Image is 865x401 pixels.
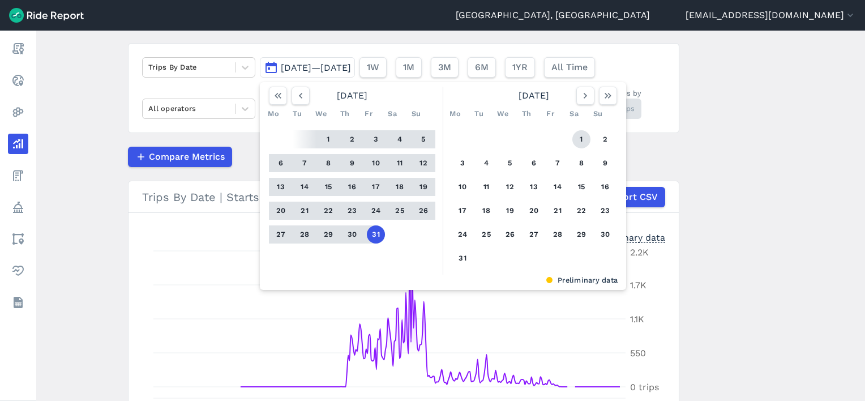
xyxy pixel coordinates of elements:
[431,57,459,78] button: 3M
[391,202,409,220] button: 25
[453,202,472,220] button: 17
[630,348,646,359] tspan: 550
[367,178,385,196] button: 17
[477,225,495,244] button: 25
[367,202,385,220] button: 24
[414,130,432,148] button: 5
[453,178,472,196] button: 10
[8,134,28,154] a: Analyze
[572,130,590,148] button: 1
[343,130,361,148] button: 2
[572,225,590,244] button: 29
[525,225,543,244] button: 27
[414,202,432,220] button: 26
[453,154,472,172] button: 3
[149,150,225,164] span: Compare Metrics
[264,87,440,105] div: [DATE]
[596,225,614,244] button: 30
[475,61,489,74] span: 6M
[367,130,385,148] button: 3
[260,57,355,78] button: [DATE]—[DATE]
[549,178,567,196] button: 14
[494,105,512,123] div: We
[319,225,337,244] button: 29
[551,61,588,74] span: All Time
[319,130,337,148] button: 1
[414,154,432,172] button: 12
[686,8,856,22] button: [EMAIL_ADDRESS][DOMAIN_NAME]
[8,165,28,186] a: Fees
[477,154,495,172] button: 4
[446,105,464,123] div: Mo
[343,202,361,220] button: 23
[596,202,614,220] button: 23
[453,225,472,244] button: 24
[359,57,387,78] button: 1W
[549,225,567,244] button: 28
[128,147,232,167] button: Compare Metrics
[359,105,378,123] div: Fr
[501,154,519,172] button: 5
[630,247,649,258] tspan: 2.2K
[438,61,451,74] span: 3M
[319,154,337,172] button: 8
[8,197,28,217] a: Policy
[525,202,543,220] button: 20
[541,105,559,123] div: Fr
[8,102,28,122] a: Heatmaps
[525,154,543,172] button: 6
[596,154,614,172] button: 9
[512,61,528,74] span: 1YR
[396,57,422,78] button: 1M
[391,130,409,148] button: 4
[8,292,28,313] a: Datasets
[403,61,414,74] span: 1M
[572,178,590,196] button: 15
[517,105,536,123] div: Th
[477,178,495,196] button: 11
[296,178,314,196] button: 14
[414,178,432,196] button: 19
[8,70,28,91] a: Realtime
[288,105,306,123] div: Tu
[343,154,361,172] button: 9
[630,382,659,393] tspan: 0 trips
[8,39,28,59] a: Report
[544,57,595,78] button: All Time
[501,225,519,244] button: 26
[501,202,519,220] button: 19
[589,105,607,123] div: Su
[281,62,351,73] span: [DATE]—[DATE]
[8,229,28,249] a: Areas
[505,57,535,78] button: 1YR
[593,231,665,243] div: Preliminary data
[549,154,567,172] button: 7
[596,130,614,148] button: 2
[456,8,650,22] a: [GEOGRAPHIC_DATA], [GEOGRAPHIC_DATA]
[572,154,590,172] button: 8
[367,225,385,244] button: 31
[296,225,314,244] button: 28
[264,105,282,123] div: Mo
[8,261,28,281] a: Health
[367,61,379,74] span: 1W
[407,105,425,123] div: Su
[630,280,646,291] tspan: 1.7K
[319,202,337,220] button: 22
[296,154,314,172] button: 7
[453,249,472,267] button: 31
[343,178,361,196] button: 16
[296,202,314,220] button: 21
[272,178,290,196] button: 13
[477,202,495,220] button: 18
[343,225,361,244] button: 30
[272,154,290,172] button: 6
[9,8,84,23] img: Ride Report
[272,202,290,220] button: 20
[391,178,409,196] button: 18
[312,105,330,123] div: We
[607,190,658,204] span: Export CSV
[565,105,583,123] div: Sa
[319,178,337,196] button: 15
[596,178,614,196] button: 16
